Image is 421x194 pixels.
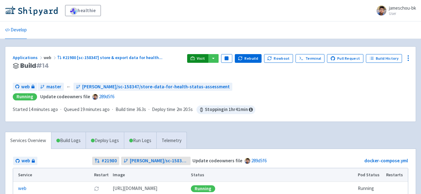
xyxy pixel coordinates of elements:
th: Pod Status [356,168,384,182]
a: Deploy Logs [86,132,124,149]
a: Run Logs [124,132,156,149]
span: [DOMAIN_NAME][URL] [113,185,157,192]
div: Running [191,185,215,192]
a: Applications [13,55,44,60]
a: docker-compose.yml [364,158,408,164]
th: Restart [92,168,111,182]
time: 14 minutes ago [29,106,58,112]
strong: # 21980 [102,157,117,164]
span: web [21,157,30,164]
a: #21980 [sc-158347] store & export data for health... [57,55,163,60]
span: # 14 [36,61,49,70]
span: Build time [116,106,135,113]
a: Terminal [296,54,324,63]
span: Queued [64,106,110,112]
a: jameschou-bk User [373,6,416,16]
a: Pull Request [327,54,363,63]
span: web [21,83,30,90]
strong: Update codeowners file [192,158,242,164]
a: [PERSON_NAME]/sc-158347/store-data-for-health-status-assessment [73,83,232,91]
a: #21980 [92,157,119,165]
a: web [13,157,37,165]
a: web [13,83,37,91]
span: Stopping in 1 hr 41 min [196,105,255,114]
th: Restarts [384,168,408,182]
span: Deploy time [152,106,175,113]
a: Services Overview [5,132,51,149]
a: master [38,83,64,91]
a: 289d5f6 [251,158,267,164]
th: Image [111,168,189,182]
span: Started [13,106,58,112]
span: Build [20,62,49,69]
strong: Update codeowners file [40,94,90,99]
span: [PERSON_NAME]/sc-158347/store-data-for-health-status-assessment [82,83,230,90]
time: 19 minutes ago [80,106,110,112]
a: Visit [187,54,208,63]
a: Build Logs [51,132,86,149]
a: 289d5f6 [99,94,114,99]
span: Visit [197,56,205,61]
span: 36.3s [136,106,146,113]
button: Rowboat [264,54,293,63]
th: Service [13,168,92,182]
span: ← [66,83,71,90]
a: healthie [65,5,101,16]
a: Telemetry [156,132,187,149]
span: web [44,55,57,60]
span: [PERSON_NAME]/sc-158347/store-data-for-health-status-assessment [130,157,188,164]
button: Restart pod [94,186,99,191]
a: [PERSON_NAME]/sc-158347/store-data-for-health-status-assessment [121,157,191,165]
button: Rebuild [235,54,262,63]
span: jameschou-bk [389,5,416,11]
span: 2m 20.5s [177,106,193,113]
div: Running [13,93,37,100]
a: Develop [5,21,27,39]
span: #21980 [sc-158347] store & export data for health ... [63,55,163,60]
button: Pause [221,54,232,63]
span: master [46,83,61,90]
a: Build History [366,54,402,63]
small: User [389,12,416,16]
div: · · · [13,105,255,114]
img: Shipyard logo [5,6,58,16]
a: web [18,185,26,192]
th: Status [189,168,356,182]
